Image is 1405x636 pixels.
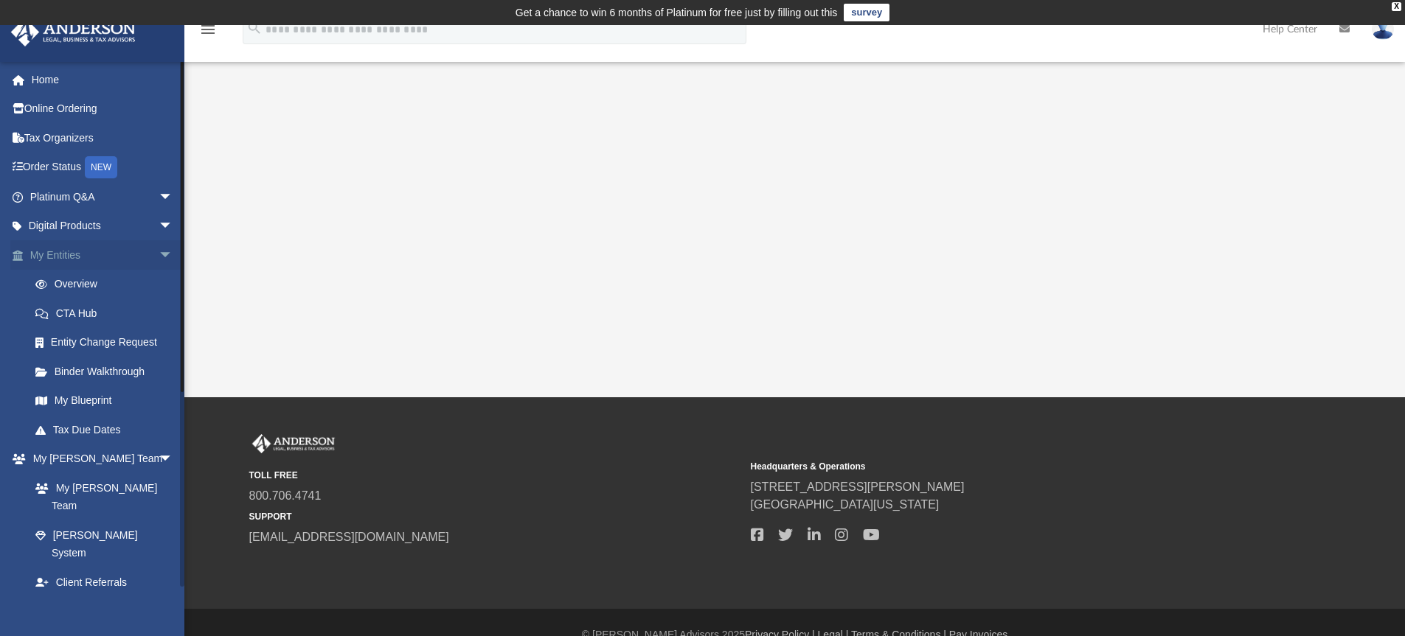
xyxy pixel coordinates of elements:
a: survey [844,4,889,21]
span: arrow_drop_down [159,182,188,212]
div: Get a chance to win 6 months of Platinum for free just by filling out this [516,4,838,21]
a: Overview [21,270,195,299]
a: [STREET_ADDRESS][PERSON_NAME] [751,481,965,493]
a: 800.706.4741 [249,489,322,502]
a: Online Ordering [10,94,195,124]
a: Order StatusNEW [10,153,195,183]
img: Anderson Advisors Platinum Portal [7,18,140,46]
a: menu [199,28,217,38]
a: Binder Walkthrough [21,357,195,386]
i: search [246,20,263,36]
span: arrow_drop_down [159,444,188,475]
small: SUPPORT [249,510,740,523]
div: close [1392,2,1401,11]
a: My Blueprint [21,386,188,416]
small: TOLL FREE [249,469,740,482]
a: [EMAIL_ADDRESS][DOMAIN_NAME] [249,531,449,543]
img: User Pic [1372,18,1394,40]
a: Tax Organizers [10,123,195,153]
a: [PERSON_NAME] System [21,520,188,567]
span: arrow_drop_down [159,240,188,270]
a: Client Referrals [21,567,188,597]
a: [GEOGRAPHIC_DATA][US_STATE] [751,498,940,511]
a: Home [10,65,195,94]
a: Entity Change Request [21,328,195,357]
img: Anderson Advisors Platinum Portal [249,434,338,453]
a: My Entitiesarrow_drop_down [10,240,195,270]
a: CTA Hub [21,298,195,328]
i: menu [199,21,217,38]
div: NEW [85,156,117,178]
a: Platinum Q&Aarrow_drop_down [10,182,195,212]
a: My [PERSON_NAME] Teamarrow_drop_down [10,444,188,474]
small: Headquarters & Operations [751,460,1242,473]
span: arrow_drop_down [159,212,188,242]
a: My [PERSON_NAME] Team [21,473,181,520]
a: Digital Productsarrow_drop_down [10,212,195,241]
a: Tax Due Dates [21,415,195,444]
